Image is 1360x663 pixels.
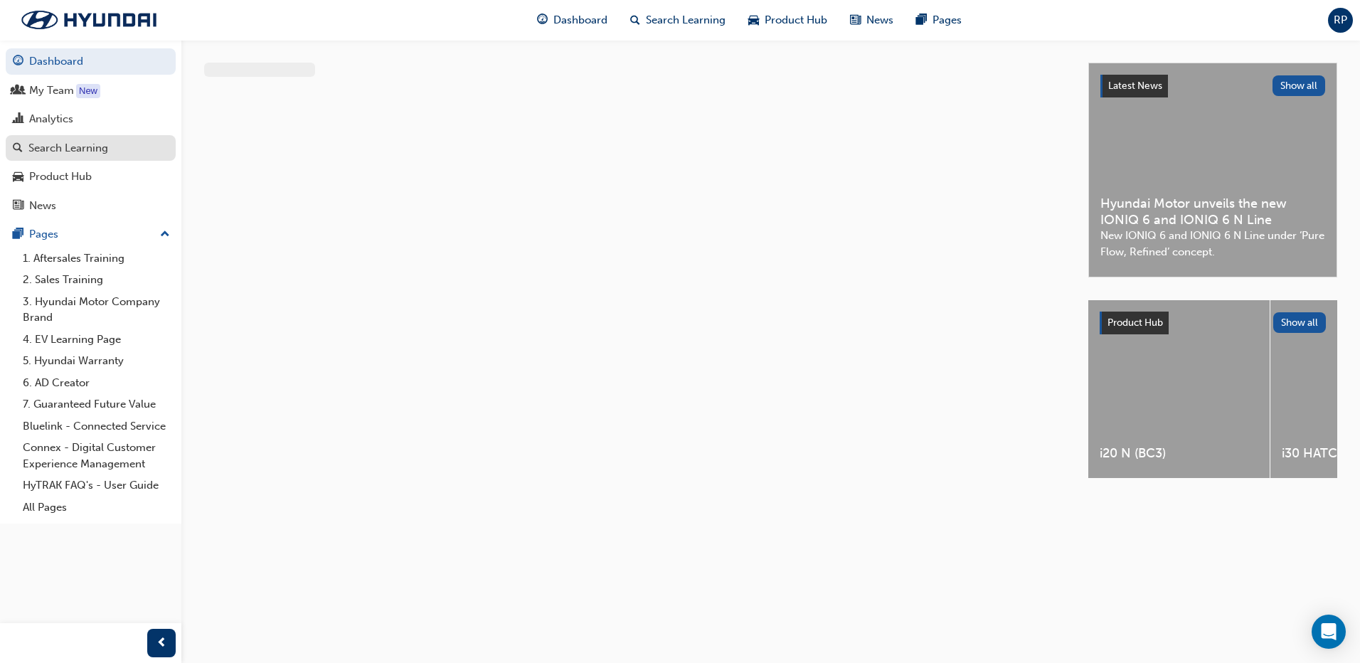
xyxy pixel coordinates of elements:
span: people-icon [13,85,23,97]
a: Bluelink - Connected Service [17,415,176,437]
a: Product HubShow all [1100,312,1326,334]
a: Connex - Digital Customer Experience Management [17,437,176,474]
div: Tooltip anchor [76,84,100,98]
a: 4. EV Learning Page [17,329,176,351]
div: My Team [29,83,74,99]
a: i20 N (BC3) [1088,300,1270,478]
img: Trak [7,5,171,35]
div: Open Intercom Messenger [1312,615,1346,649]
span: Dashboard [553,12,607,28]
a: 3. Hyundai Motor Company Brand [17,291,176,329]
span: search-icon [630,11,640,29]
div: Analytics [29,111,73,127]
a: All Pages [17,497,176,519]
span: pages-icon [916,11,927,29]
span: prev-icon [156,635,167,652]
a: Product Hub [6,164,176,190]
a: Latest NewsShow allHyundai Motor unveils the new IONIQ 6 and IONIQ 6 N LineNew IONIQ 6 and IONIQ ... [1088,63,1337,277]
span: Hyundai Motor unveils the new IONIQ 6 and IONIQ 6 N Line [1100,196,1325,228]
span: New IONIQ 6 and IONIQ 6 N Line under ‘Pure Flow, Refined’ concept. [1100,228,1325,260]
span: car-icon [13,171,23,184]
a: HyTRAK FAQ's - User Guide [17,474,176,497]
span: News [866,12,893,28]
a: 1. Aftersales Training [17,248,176,270]
span: car-icon [748,11,759,29]
span: RP [1334,12,1347,28]
span: chart-icon [13,113,23,126]
div: Search Learning [28,140,108,157]
a: Search Learning [6,135,176,161]
span: i20 N (BC3) [1100,445,1258,462]
a: guage-iconDashboard [526,6,619,35]
span: pages-icon [13,228,23,241]
a: 5. Hyundai Warranty [17,350,176,372]
a: 7. Guaranteed Future Value [17,393,176,415]
span: guage-icon [13,55,23,68]
a: News [6,193,176,219]
div: News [29,198,56,214]
div: Product Hub [29,169,92,185]
a: My Team [6,78,176,104]
a: car-iconProduct Hub [737,6,839,35]
a: Analytics [6,106,176,132]
span: news-icon [13,200,23,213]
button: DashboardMy TeamAnalyticsSearch LearningProduct HubNews [6,46,176,221]
button: RP [1328,8,1353,33]
span: Latest News [1108,80,1162,92]
a: 6. AD Creator [17,372,176,394]
a: search-iconSearch Learning [619,6,737,35]
a: pages-iconPages [905,6,973,35]
span: Pages [933,12,962,28]
span: Product Hub [765,12,827,28]
div: Pages [29,226,58,243]
span: Search Learning [646,12,726,28]
span: guage-icon [537,11,548,29]
a: Dashboard [6,48,176,75]
span: up-icon [160,226,170,244]
a: news-iconNews [839,6,905,35]
span: Product Hub [1107,317,1163,329]
button: Pages [6,221,176,248]
a: 2. Sales Training [17,269,176,291]
a: Latest NewsShow all [1100,75,1325,97]
span: search-icon [13,142,23,155]
button: Show all [1273,75,1326,96]
span: news-icon [850,11,861,29]
button: Show all [1273,312,1327,333]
